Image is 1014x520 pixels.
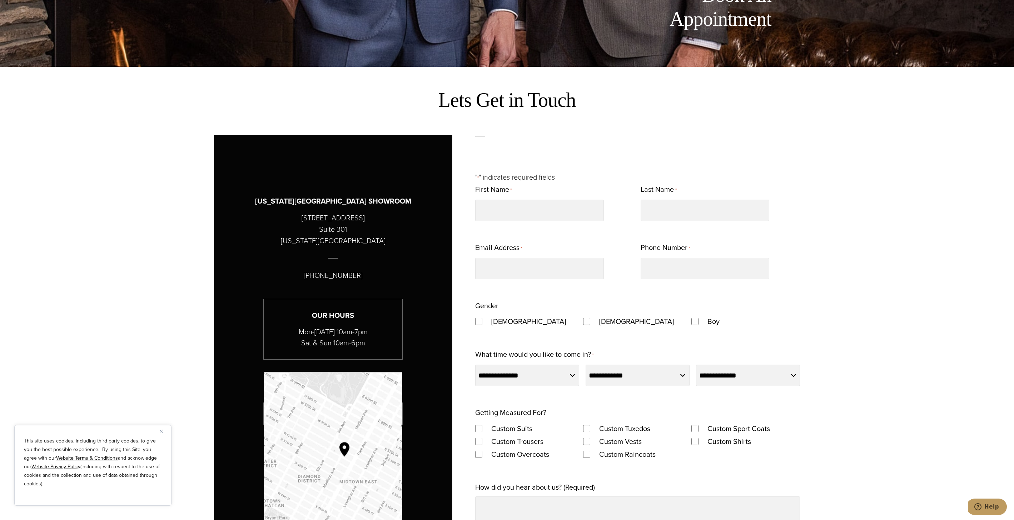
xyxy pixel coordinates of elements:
[700,315,727,328] label: Boy
[31,463,80,470] a: Website Privacy Policy
[592,315,681,328] label: [DEMOGRAPHIC_DATA]
[968,499,1007,516] iframe: Opens a widget where you can chat to one of our agents
[255,196,411,207] h3: [US_STATE][GEOGRAPHIC_DATA] SHOWROOM
[475,171,800,183] p: " " indicates required fields
[484,448,556,461] label: Custom Overcoats
[484,435,551,448] label: Custom Trousers
[592,435,649,448] label: Custom Vests
[475,241,522,255] label: Email Address
[304,270,363,281] p: [PHONE_NUMBER]
[592,422,657,435] label: Custom Tuxedos
[475,481,595,494] label: How did you hear about us? (Required)
[700,422,777,435] label: Custom Sport Coats
[56,454,118,462] a: Website Terms & Conditions
[214,88,800,112] h2: Lets Get in Touch
[160,427,168,435] button: Close
[641,241,690,255] label: Phone Number
[475,183,512,197] label: First Name
[641,183,676,197] label: Last Name
[264,310,402,321] h3: Our Hours
[475,406,546,419] legend: Getting Measured For?
[475,348,593,362] label: What time would you like to come in?
[24,437,162,488] p: This site uses cookies, including third party cookies, to give you the best possible experience. ...
[475,299,498,312] legend: Gender
[484,422,540,435] label: Custom Suits
[160,430,163,433] img: Close
[484,315,573,328] label: [DEMOGRAPHIC_DATA]
[281,212,386,246] p: [STREET_ADDRESS] Suite 301 [US_STATE][GEOGRAPHIC_DATA]
[264,326,402,349] p: Mon-[DATE] 10am-7pm Sat & Sun 10am-6pm
[700,435,758,448] label: Custom Shirts
[592,448,663,461] label: Custom Raincoats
